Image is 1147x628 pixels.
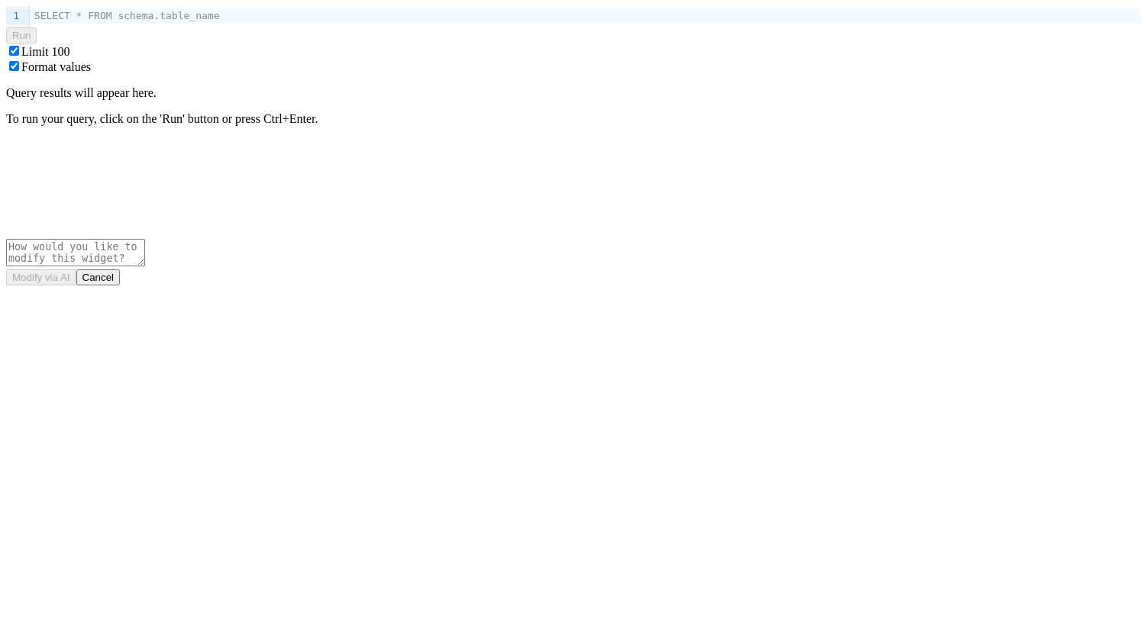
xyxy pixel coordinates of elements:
[6,112,1141,126] p: To run your query, click on the 'Run' button or press Ctrl+Enter.
[6,9,21,24] div: 1
[21,60,91,73] label: Format values
[76,269,121,285] button: Cancel
[6,269,76,285] button: Modify via AI
[6,27,37,43] button: Run
[21,45,70,58] label: Limit 100
[6,86,1141,100] p: Query results will appear here.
